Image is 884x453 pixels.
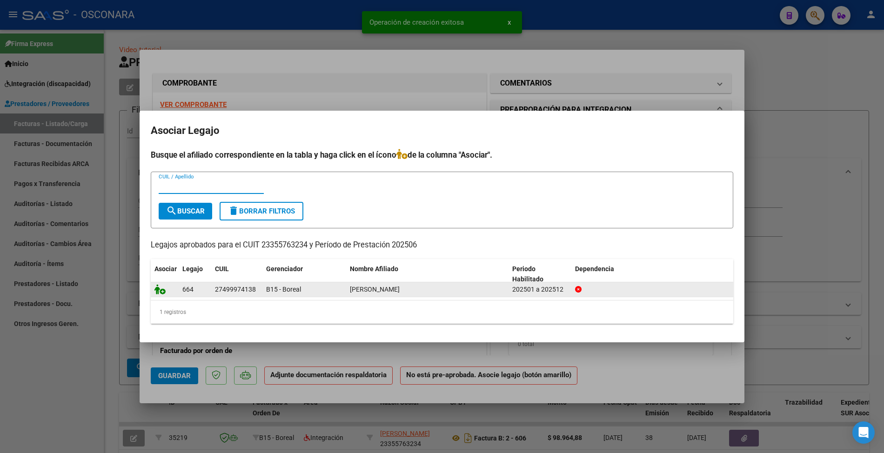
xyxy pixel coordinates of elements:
span: CUIL [215,265,229,273]
datatable-header-cell: Dependencia [571,259,734,290]
div: 27499974138 [215,284,256,295]
span: Asociar [154,265,177,273]
span: GUTIERREZ MALENA JAZM­N [350,286,400,293]
button: Buscar [159,203,212,220]
datatable-header-cell: CUIL [211,259,262,290]
datatable-header-cell: Nombre Afiliado [346,259,509,290]
span: Gerenciador [266,265,303,273]
span: Nombre Afiliado [350,265,398,273]
span: B15 - Boreal [266,286,301,293]
div: Open Intercom Messenger [852,421,875,444]
datatable-header-cell: Periodo Habilitado [509,259,571,290]
mat-icon: search [166,205,177,216]
div: 1 registros [151,300,733,324]
p: Legajos aprobados para el CUIT 23355763234 y Período de Prestación 202506 [151,240,733,251]
button: Borrar Filtros [220,202,303,220]
h2: Asociar Legajo [151,122,733,140]
h4: Busque el afiliado correspondiente en la tabla y haga click en el ícono de la columna "Asociar". [151,149,733,161]
span: Periodo Habilitado [512,265,543,283]
div: 202501 a 202512 [512,284,568,295]
datatable-header-cell: Asociar [151,259,179,290]
span: Dependencia [575,265,614,273]
mat-icon: delete [228,205,239,216]
datatable-header-cell: Gerenciador [262,259,346,290]
span: Borrar Filtros [228,207,295,215]
datatable-header-cell: Legajo [179,259,211,290]
span: 664 [182,286,194,293]
span: Buscar [166,207,205,215]
span: Legajo [182,265,203,273]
